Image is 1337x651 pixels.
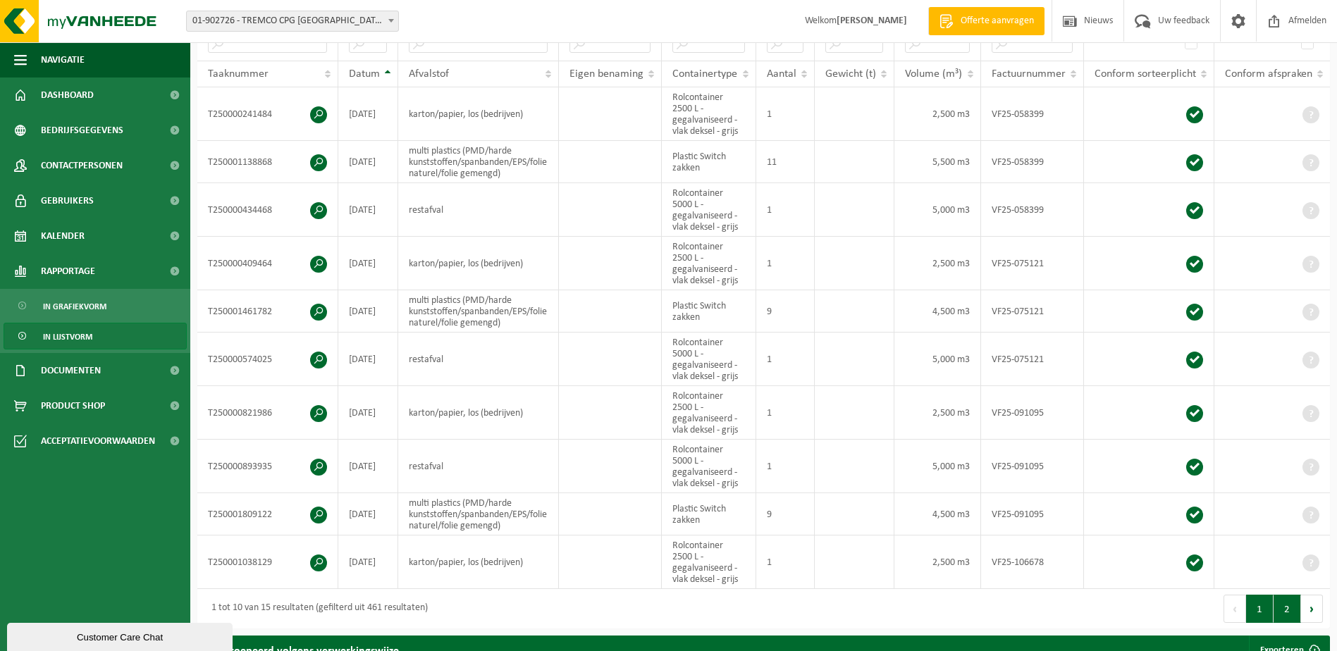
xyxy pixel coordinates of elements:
span: In lijstvorm [43,323,92,350]
span: Eigen benaming [569,68,643,80]
td: T250001038129 [197,535,338,589]
td: Plastic Switch zakken [662,290,756,333]
span: Bedrijfsgegevens [41,113,123,148]
td: Rolcontainer 5000 L - gegalvaniseerd - vlak deksel - grijs [662,333,756,386]
span: In grafiekvorm [43,293,106,320]
td: 9 [756,493,815,535]
td: Plastic Switch zakken [662,141,756,183]
td: [DATE] [338,87,398,141]
span: Datum [349,68,380,80]
td: 1 [756,535,815,589]
td: 1 [756,333,815,386]
td: T250001809122 [197,493,338,535]
td: VF25-075121 [981,290,1084,333]
td: VF25-091095 [981,386,1084,440]
td: VF25-091095 [981,440,1084,493]
td: Rolcontainer 2500 L - gegalvaniseerd - vlak deksel - grijs [662,386,756,440]
a: In grafiekvorm [4,292,187,319]
td: VF25-075121 [981,237,1084,290]
td: T250000409464 [197,237,338,290]
td: 9 [756,290,815,333]
span: Gebruikers [41,183,94,218]
span: Dashboard [41,77,94,113]
td: karton/papier, los (bedrijven) [398,535,559,589]
td: Plastic Switch zakken [662,493,756,535]
td: restafval [398,440,559,493]
td: 1 [756,237,815,290]
span: Rapportage [41,254,95,289]
button: 1 [1246,595,1274,623]
td: [DATE] [338,333,398,386]
td: karton/papier, los (bedrijven) [398,237,559,290]
td: multi plastics (PMD/harde kunststoffen/spanbanden/EPS/folie naturel/folie gemengd) [398,141,559,183]
span: Volume (m³) [905,68,962,80]
button: Next [1301,595,1323,623]
td: T250001138868 [197,141,338,183]
td: 1 [756,386,815,440]
td: restafval [398,333,559,386]
div: 1 tot 10 van 15 resultaten (gefilterd uit 461 resultaten) [204,596,428,621]
span: Product Shop [41,388,105,423]
td: restafval [398,183,559,237]
td: T250001461782 [197,290,338,333]
td: T250000434468 [197,183,338,237]
td: VF25-058399 [981,183,1084,237]
td: [DATE] [338,440,398,493]
span: Taaknummer [208,68,269,80]
span: Containertype [672,68,737,80]
span: Contactpersonen [41,148,123,183]
td: VF25-091095 [981,493,1084,535]
td: 5,000 m3 [894,333,980,386]
td: [DATE] [338,141,398,183]
button: Previous [1224,595,1246,623]
iframe: chat widget [7,620,235,651]
span: Acceptatievoorwaarden [41,423,155,459]
td: [DATE] [338,493,398,535]
td: VF25-075121 [981,333,1084,386]
td: VF25-106678 [981,535,1084,589]
td: Rolcontainer 2500 L - gegalvaniseerd - vlak deksel - grijs [662,87,756,141]
td: Rolcontainer 5000 L - gegalvaniseerd - vlak deksel - grijs [662,183,756,237]
span: Navigatie [41,42,85,77]
td: [DATE] [338,535,398,589]
td: Rolcontainer 2500 L - gegalvaniseerd - vlak deksel - grijs [662,237,756,290]
td: T250000241484 [197,87,338,141]
td: [DATE] [338,183,398,237]
span: Afvalstof [409,68,449,80]
td: karton/papier, los (bedrijven) [398,386,559,440]
td: 4,500 m3 [894,493,980,535]
td: 2,500 m3 [894,535,980,589]
span: Factuurnummer [992,68,1066,80]
td: [DATE] [338,386,398,440]
span: Conform afspraken [1225,68,1312,80]
span: Offerte aanvragen [957,14,1037,28]
td: multi plastics (PMD/harde kunststoffen/spanbanden/EPS/folie naturel/folie gemengd) [398,493,559,535]
td: 5,500 m3 [894,141,980,183]
td: Rolcontainer 5000 L - gegalvaniseerd - vlak deksel - grijs [662,440,756,493]
td: karton/papier, los (bedrijven) [398,87,559,141]
td: 1 [756,440,815,493]
td: 2,500 m3 [894,237,980,290]
strong: [PERSON_NAME] [837,15,907,26]
td: 1 [756,183,815,237]
span: Conform sorteerplicht [1095,68,1196,80]
a: In lijstvorm [4,323,187,349]
span: 01-902726 - TREMCO CPG BELGIUM NV - TIELT [187,11,398,31]
td: [DATE] [338,290,398,333]
td: 4,500 m3 [894,290,980,333]
td: 2,500 m3 [894,386,980,440]
td: [DATE] [338,237,398,290]
span: 01-902726 - TREMCO CPG BELGIUM NV - TIELT [186,11,399,32]
td: Rolcontainer 2500 L - gegalvaniseerd - vlak deksel - grijs [662,535,756,589]
td: T250000821986 [197,386,338,440]
td: VF25-058399 [981,141,1084,183]
td: VF25-058399 [981,87,1084,141]
span: Aantal [767,68,796,80]
span: Kalender [41,218,85,254]
td: multi plastics (PMD/harde kunststoffen/spanbanden/EPS/folie naturel/folie gemengd) [398,290,559,333]
td: 2,500 m3 [894,87,980,141]
td: 11 [756,141,815,183]
button: 2 [1274,595,1301,623]
span: Gewicht (t) [825,68,876,80]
